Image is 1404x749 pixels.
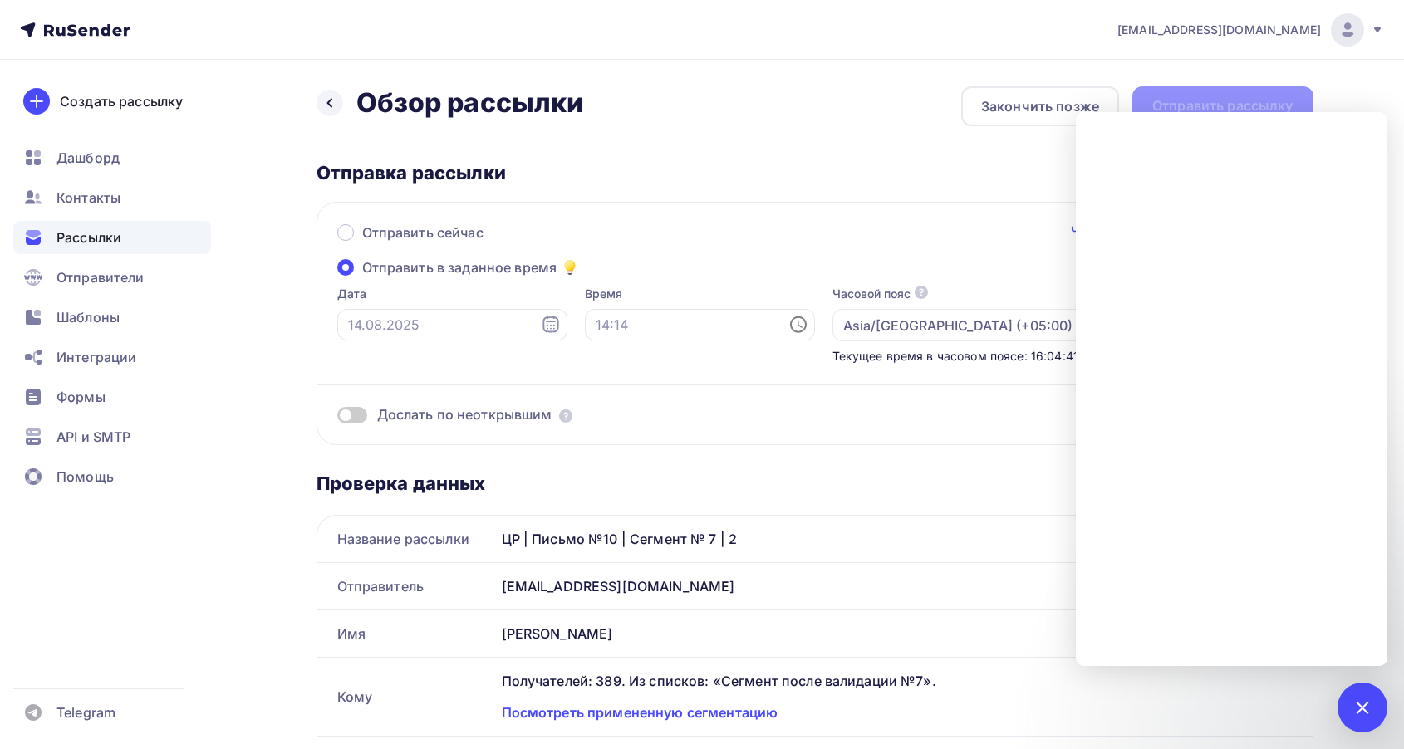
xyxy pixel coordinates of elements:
[317,673,495,720] div: Кому
[56,387,106,407] span: Формы
[337,309,567,340] input: 14.08.2025
[495,563,1313,609] div: [EMAIL_ADDRESS][DOMAIN_NAME]
[317,472,1313,495] div: Проверка данных
[56,267,145,287] span: Отправители
[1071,223,1293,239] a: Чек-лист перед отправкой рассылки
[377,405,552,424] span: Дослать по неоткрывшим
[356,86,584,120] h2: Обзор рассылки
[362,257,557,277] span: Отправить в заданное время
[56,307,120,327] span: Шаблоны
[13,301,211,334] a: Шаблоны
[56,467,114,487] span: Помощь
[317,516,495,562] div: Название рассылки
[843,316,1073,335] div: Asia/[GEOGRAPHIC_DATA] (+05:00)
[502,671,1293,691] div: Получателей: 389. Из списков: «Сегмент после валидации №7».
[832,286,911,302] div: Часовой пояс
[13,261,211,294] a: Отправители
[495,516,1313,562] div: ЦР | Письмо №10 | Сегмент № 7 | 2
[13,141,211,174] a: Дашборд
[362,223,484,242] span: Отправить сейчас
[56,347,136,367] span: Интеграции
[56,148,120,168] span: Дашборд
[60,91,183,111] div: Создать рассылку
[56,427,130,447] span: API и SMTP
[317,161,1313,184] div: Отправка рассылки
[317,610,495,657] div: Имя
[13,380,211,414] a: Формы
[832,348,1287,365] div: Текущее время в часовом поясе: 16:04:41
[495,610,1313,657] div: [PERSON_NAME]
[337,286,567,302] label: Дата
[832,286,1287,341] button: Часовой пояс Asia/[GEOGRAPHIC_DATA] (+05:00)
[502,702,1293,722] div: Посмотреть примененную сегментацию
[317,563,495,609] div: Отправитель
[981,96,1099,116] div: Закончить позже
[56,702,115,722] span: Telegram
[1117,22,1321,38] span: [EMAIL_ADDRESS][DOMAIN_NAME]
[56,188,120,208] span: Контакты
[56,228,121,247] span: Рассылки
[585,309,815,340] input: 14:14
[585,286,815,302] label: Время
[13,181,211,214] a: Контакты
[13,221,211,254] a: Рассылки
[1117,13,1384,47] a: [EMAIL_ADDRESS][DOMAIN_NAME]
